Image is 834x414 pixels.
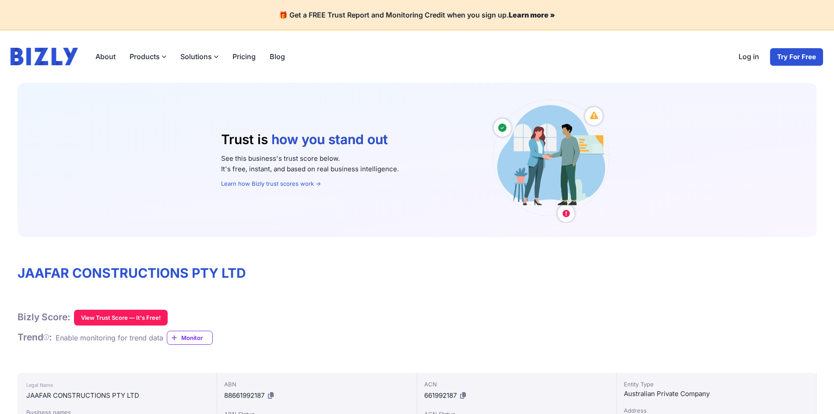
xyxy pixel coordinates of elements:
span: Monitor [181,333,212,342]
span: 661992187 [424,391,457,400]
div: ABN [224,380,409,389]
img: bizly_logo.svg [11,48,78,65]
span: Trend : [18,332,52,343]
a: Pricing [225,48,263,65]
a: Blog [263,48,292,65]
h4: 🎁 Get a FREE Trust Report and Monitoring Credit when you sign up. [11,11,823,19]
a: About [88,48,123,65]
a: Learn more » [509,11,555,19]
h1: Bizly Score: [18,311,70,323]
li: who you work with [271,148,391,165]
a: Log in [732,48,766,66]
div: Entity Type [624,380,809,389]
button: View Trust Score — It's Free! [74,310,168,326]
li: how you stand out [271,131,391,148]
div: Australian Private Company [624,389,809,399]
label: Products [123,48,173,65]
div: Legal Name [26,380,208,390]
a: Monitor [167,331,213,345]
a: Learn how Bizly trust scores work → [221,180,321,187]
div: ACN [424,380,609,389]
img: Australian small business owners illustration [487,97,613,223]
a: Try For Free [770,48,823,66]
label: Solutions [173,48,225,65]
h1: JAAFAR CONSTRUCTIONS PTY LTD [18,265,816,282]
div: JAAFAR CONSTRUCTIONS PTY LTD [26,390,208,401]
span: Trust is [221,131,268,147]
span: 88661992187 [224,391,264,400]
p: See this business's trust score below. It's free, instant, and based on real business intelligence. [221,153,473,174]
div: Enable monitoring for trend data [56,333,163,343]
